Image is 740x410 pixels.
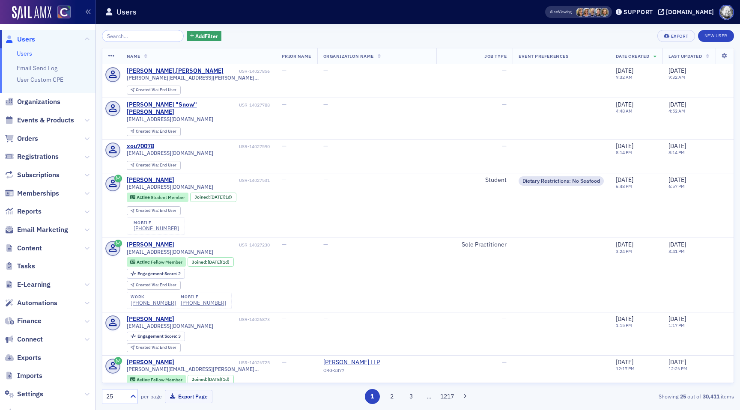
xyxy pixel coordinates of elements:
[5,353,41,362] a: Exports
[102,30,184,42] input: Search…
[668,149,685,155] time: 8:14 PM
[5,134,38,143] a: Orders
[176,242,269,248] div: USR-14027230
[17,371,42,380] span: Imports
[282,142,286,150] span: —
[323,359,401,366] a: [PERSON_NAME] LLP
[210,194,232,200] div: (1d)
[176,360,269,365] div: USR-14026725
[678,392,687,400] strong: 25
[130,259,182,265] a: Active Fellow Member
[127,53,140,59] span: Name
[208,259,230,265] div: (1d)
[701,392,721,400] strong: 30,411
[181,300,226,306] div: [PHONE_NUMBER]
[616,315,633,323] span: [DATE]
[195,32,218,40] span: Add Filter
[668,74,685,80] time: 9:32 AM
[137,333,178,339] span: Engagement Score :
[136,345,160,350] span: Created Via :
[616,365,635,371] time: 12:17 PM
[384,389,399,404] button: 2
[5,35,35,44] a: Users
[127,257,186,267] div: Active: Active: Fellow Member
[12,6,51,20] img: SailAMX
[616,176,633,184] span: [DATE]
[131,300,176,306] div: [PHONE_NUMBER]
[616,358,633,366] span: [DATE]
[529,392,734,400] div: Showing out of items
[127,143,154,150] div: xou70078
[5,244,42,253] a: Content
[17,152,59,161] span: Registrations
[127,150,213,156] span: [EMAIL_ADDRESS][DOMAIN_NAME]
[51,6,71,20] a: View Homepage
[136,163,176,168] div: End User
[550,9,558,15] div: Also
[668,101,686,108] span: [DATE]
[127,241,174,249] div: [PERSON_NAME]
[127,366,270,372] span: [PERSON_NAME][EMAIL_ADDRESS][PERSON_NAME][DOMAIN_NAME]
[323,315,328,323] span: —
[668,358,686,366] span: [DATE]
[127,184,213,190] span: [EMAIL_ADDRESS][DOMAIN_NAME]
[136,282,160,288] span: Created Via :
[323,359,401,366] span: Crowe LLP
[106,392,125,401] div: 25
[151,194,185,200] span: Student Member
[208,377,230,382] div: (1d)
[127,332,185,341] div: Engagement Score: 3
[127,281,181,290] div: Created Via: End User
[616,241,633,248] span: [DATE]
[668,322,685,328] time: 1:17 PM
[17,225,68,235] span: Email Marketing
[208,259,221,265] span: [DATE]
[668,241,686,248] span: [DATE]
[616,142,633,150] span: [DATE]
[519,176,604,186] div: Dietary Restrictions: No Seafood
[668,53,702,59] span: Last Updated
[719,5,734,20] span: Profile
[116,7,137,17] h1: Users
[239,102,270,108] div: USR-14027788
[136,128,160,134] span: Created Via :
[136,87,160,92] span: Created Via :
[668,365,687,371] time: 12:26 PM
[17,50,32,57] a: Users
[323,101,328,108] span: —
[127,323,213,329] span: [EMAIL_ADDRESS][DOMAIN_NAME]
[127,67,224,75] a: [PERSON_NAME].[PERSON_NAME]
[423,392,435,400] span: …
[127,249,213,255] span: [EMAIL_ADDRESS][DOMAIN_NAME]
[127,74,270,81] span: [PERSON_NAME][EMAIL_ADDRESS][PERSON_NAME][DOMAIN_NAME]
[17,170,60,180] span: Subscriptions
[127,359,174,366] a: [PERSON_NAME]
[668,176,686,184] span: [DATE]
[5,170,60,180] a: Subscriptions
[127,101,237,116] a: [PERSON_NAME] "Snow" [PERSON_NAME]
[5,316,42,326] a: Finance
[17,207,42,216] span: Reports
[698,30,734,42] a: New User
[137,271,181,276] div: 2
[134,225,179,232] div: [PHONE_NUMBER]
[194,194,211,200] span: Joined :
[582,8,591,17] span: Cheryl Moss
[17,353,41,362] span: Exports
[165,390,212,403] button: Export Page
[127,269,185,278] div: Engagement Score: 2
[137,334,181,339] div: 3
[131,294,176,300] div: work
[624,8,653,16] div: Support
[616,183,632,189] time: 6:48 PM
[127,375,186,384] div: Active: Active: Fellow Member
[5,280,51,289] a: E-Learning
[5,335,43,344] a: Connect
[151,259,182,265] span: Fellow Member
[127,176,174,184] a: [PERSON_NAME]
[127,193,189,202] div: Active: Active: Student Member
[188,257,234,267] div: Joined: 2025-09-15 00:00:00
[282,67,286,74] span: —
